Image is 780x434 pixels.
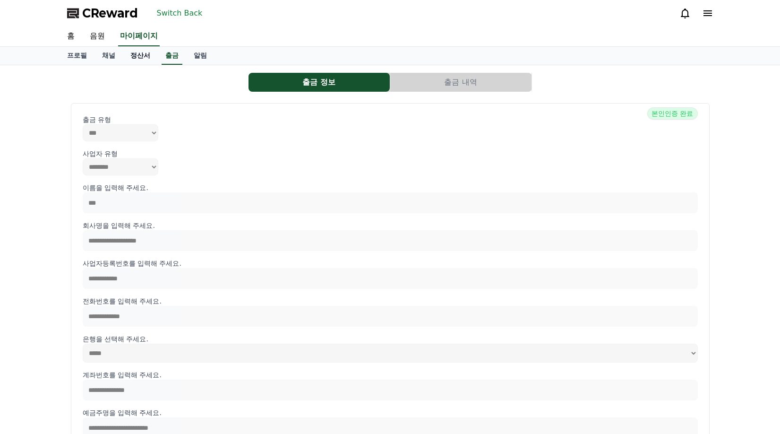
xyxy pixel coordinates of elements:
button: 출금 정보 [249,73,390,92]
a: 프로필 [60,47,94,65]
span: CReward [82,6,138,21]
p: 은행을 선택해 주세요. [83,334,698,344]
a: 음원 [82,26,112,46]
p: 계좌번호를 입력해 주세요. [83,370,698,380]
a: 정산서 [123,47,158,65]
a: 출금 [162,47,182,65]
p: 전화번호를 입력해 주세요. [83,296,698,306]
a: CReward [67,6,138,21]
span: 본인인증 완료 [647,107,697,120]
button: 출금 내역 [390,73,531,92]
a: 홈 [60,26,82,46]
button: Switch Back [153,6,206,21]
a: 알림 [186,47,214,65]
p: 사업자등록번호를 입력해 주세요. [83,259,698,268]
a: 채널 [94,47,123,65]
p: 이름을 입력해 주세요. [83,183,698,192]
a: 출금 내역 [390,73,532,92]
p: 예금주명을 입력해 주세요. [83,408,698,417]
p: 사업자 유형 [83,149,698,158]
p: 출금 유형 [83,115,698,124]
a: 마이페이지 [118,26,160,46]
p: 회사명을 입력해 주세요. [83,221,698,230]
